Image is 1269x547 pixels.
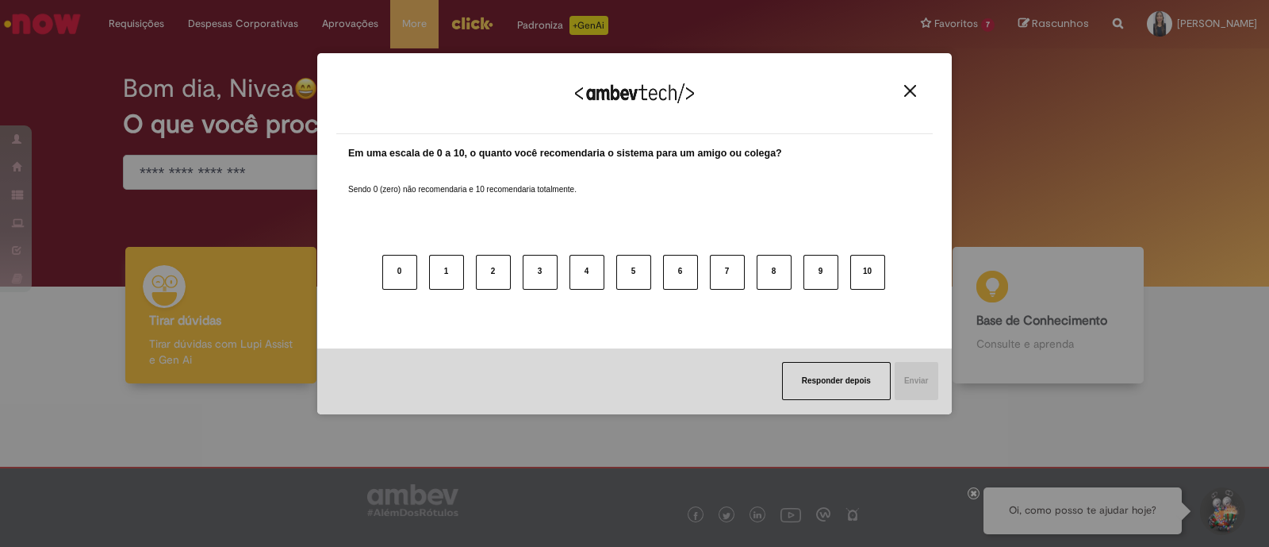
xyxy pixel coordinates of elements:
[850,255,885,290] button: 10
[523,255,558,290] button: 3
[382,255,417,290] button: 0
[782,362,891,400] button: Responder depois
[757,255,792,290] button: 8
[710,255,745,290] button: 7
[569,255,604,290] button: 4
[348,146,782,161] label: Em uma escala de 0 a 10, o quanto você recomendaria o sistema para um amigo ou colega?
[348,165,577,195] label: Sendo 0 (zero) não recomendaria e 10 recomendaria totalmente.
[904,85,916,97] img: Close
[575,83,694,103] img: Logo Ambevtech
[476,255,511,290] button: 2
[616,255,651,290] button: 5
[899,84,921,98] button: Close
[429,255,464,290] button: 1
[803,255,838,290] button: 9
[663,255,698,290] button: 6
